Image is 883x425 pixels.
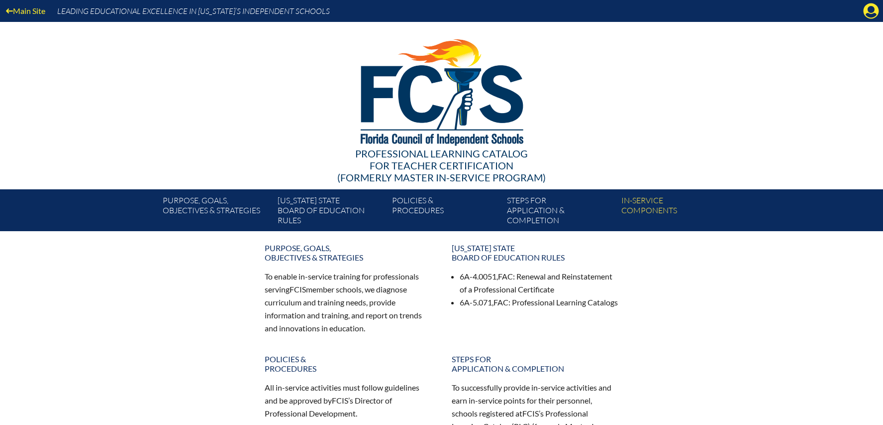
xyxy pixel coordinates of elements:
li: 6A-4.0051, : Renewal and Reinstatement of a Professional Certificate [460,270,619,296]
span: FAC [493,297,508,307]
li: 6A-5.071, : Professional Learning Catalogs [460,296,619,309]
span: FCIS [332,396,348,405]
a: Steps forapplication & completion [503,193,617,231]
div: Professional Learning Catalog (formerly Master In-service Program) [155,147,728,183]
a: [US_STATE] StateBoard of Education rules [274,193,388,231]
a: Main Site [2,4,49,17]
a: Policies &Procedures [388,193,502,231]
span: FCIS [522,409,539,418]
img: FCISlogo221.eps [339,22,544,158]
p: To enable in-service training for professionals serving member schools, we diagnose curriculum an... [265,270,432,334]
span: FCIS [290,284,306,294]
a: Purpose, goals,objectives & strategies [159,193,273,231]
span: for Teacher Certification [370,159,513,171]
a: In-servicecomponents [617,193,732,231]
a: Purpose, goals,objectives & strategies [259,239,438,266]
a: Steps forapplication & completion [446,350,625,377]
a: Policies &Procedures [259,350,438,377]
svg: Manage account [863,3,879,19]
p: All in-service activities must follow guidelines and be approved by ’s Director of Professional D... [265,381,432,420]
a: [US_STATE] StateBoard of Education rules [446,239,625,266]
span: FAC [498,272,513,281]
